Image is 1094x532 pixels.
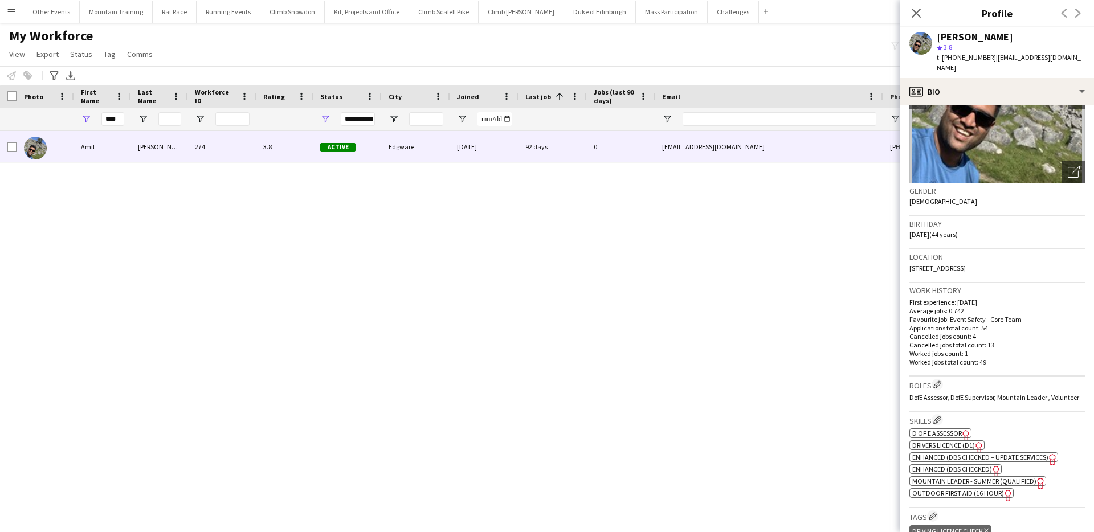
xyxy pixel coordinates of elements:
[320,143,356,152] span: Active
[260,1,325,23] button: Climb Snowdon
[450,131,519,162] div: [DATE]
[389,114,399,124] button: Open Filter Menu
[909,332,1085,341] p: Cancelled jobs count: 4
[909,414,1085,426] h3: Skills
[24,137,47,159] img: Amit Patel
[909,285,1085,296] h3: Work history
[479,1,564,23] button: Climb [PERSON_NAME]
[564,1,636,23] button: Duke of Edinburgh
[5,47,30,62] a: View
[101,112,124,126] input: First Name Filter Input
[662,92,680,101] span: Email
[1062,161,1085,183] div: Open photos pop-in
[9,27,93,44] span: My Workforce
[890,114,900,124] button: Open Filter Menu
[457,114,467,124] button: Open Filter Menu
[909,379,1085,391] h3: Roles
[912,489,1004,497] span: Outdoor First Aid (16 hour)
[944,43,952,51] span: 3.8
[909,264,966,272] span: [STREET_ADDRESS]
[256,131,313,162] div: 3.8
[912,477,1036,485] span: Mountain Leader - Summer (Qualified)
[195,88,236,105] span: Workforce ID
[912,453,1048,461] span: Enhanced (DBS Checked – Update Services)
[153,1,197,23] button: Rat Race
[382,131,450,162] div: Edgware
[457,92,479,101] span: Joined
[123,47,157,62] a: Comms
[263,92,285,101] span: Rating
[197,1,260,23] button: Running Events
[909,510,1085,522] h3: Tags
[66,47,97,62] a: Status
[909,197,977,206] span: [DEMOGRAPHIC_DATA]
[80,1,153,23] button: Mountain Training
[909,341,1085,349] p: Cancelled jobs total count: 13
[909,393,1079,402] span: DofE Assessor, DofE Supervisor, Mountain Leader , Volunteer
[912,441,975,449] span: Drivers Licence (D1)
[389,92,402,101] span: City
[74,131,131,162] div: Amit
[23,1,80,23] button: Other Events
[320,114,330,124] button: Open Filter Menu
[138,114,148,124] button: Open Filter Menu
[909,230,958,239] span: [DATE] (44 years)
[32,47,63,62] a: Export
[900,78,1094,105] div: Bio
[104,49,116,59] span: Tag
[36,49,59,59] span: Export
[655,131,883,162] div: [EMAIL_ADDRESS][DOMAIN_NAME]
[937,53,996,62] span: t. [PHONE_NUMBER]
[195,114,205,124] button: Open Filter Menu
[909,252,1085,262] h3: Location
[909,306,1085,315] p: Average jobs: 0.742
[325,1,409,23] button: Kit, Projects and Office
[937,32,1013,42] div: [PERSON_NAME]
[158,112,181,126] input: Last Name Filter Input
[409,112,443,126] input: City Filter Input
[519,131,587,162] div: 92 days
[188,131,256,162] div: 274
[215,112,250,126] input: Workforce ID Filter Input
[587,131,655,162] div: 0
[683,112,876,126] input: Email Filter Input
[525,92,551,101] span: Last job
[127,49,153,59] span: Comms
[47,69,61,83] app-action-btn: Advanced filters
[99,47,120,62] a: Tag
[909,298,1085,306] p: First experience: [DATE]
[909,358,1085,366] p: Worked jobs total count: 49
[636,1,708,23] button: Mass Participation
[9,49,25,59] span: View
[909,315,1085,324] p: Favourite job: Event Safety - Core Team
[64,69,77,83] app-action-btn: Export XLSX
[909,186,1085,196] h3: Gender
[409,1,479,23] button: Climb Scafell Pike
[900,6,1094,21] h3: Profile
[890,92,910,101] span: Phone
[909,349,1085,358] p: Worked jobs count: 1
[909,324,1085,332] p: Applications total count: 54
[24,92,43,101] span: Photo
[70,49,92,59] span: Status
[937,53,1081,72] span: | [EMAIL_ADDRESS][DOMAIN_NAME]
[708,1,759,23] button: Challenges
[909,219,1085,229] h3: Birthday
[320,92,342,101] span: Status
[131,131,188,162] div: [PERSON_NAME]
[477,112,512,126] input: Joined Filter Input
[912,429,962,437] span: D of E Assessor
[594,88,635,105] span: Jobs (last 90 days)
[81,88,111,105] span: First Name
[138,88,168,105] span: Last Name
[81,114,91,124] button: Open Filter Menu
[883,131,1029,162] div: [PHONE_NUMBER]
[662,114,672,124] button: Open Filter Menu
[912,465,992,473] span: Enhanced (DBS Checked)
